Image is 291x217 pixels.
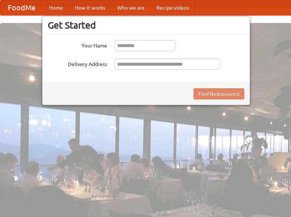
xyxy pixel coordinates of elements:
[0,0,43,15] a: FoodMe
[151,0,195,15] a: Recipe videos
[48,59,107,68] label: Delivery Address
[48,40,107,49] label: Your Name
[194,88,244,99] button: Find Restaurants!
[43,0,69,15] a: Home
[111,0,151,15] a: Who we are
[69,0,111,15] a: How it works
[48,20,244,31] h3: Get Started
